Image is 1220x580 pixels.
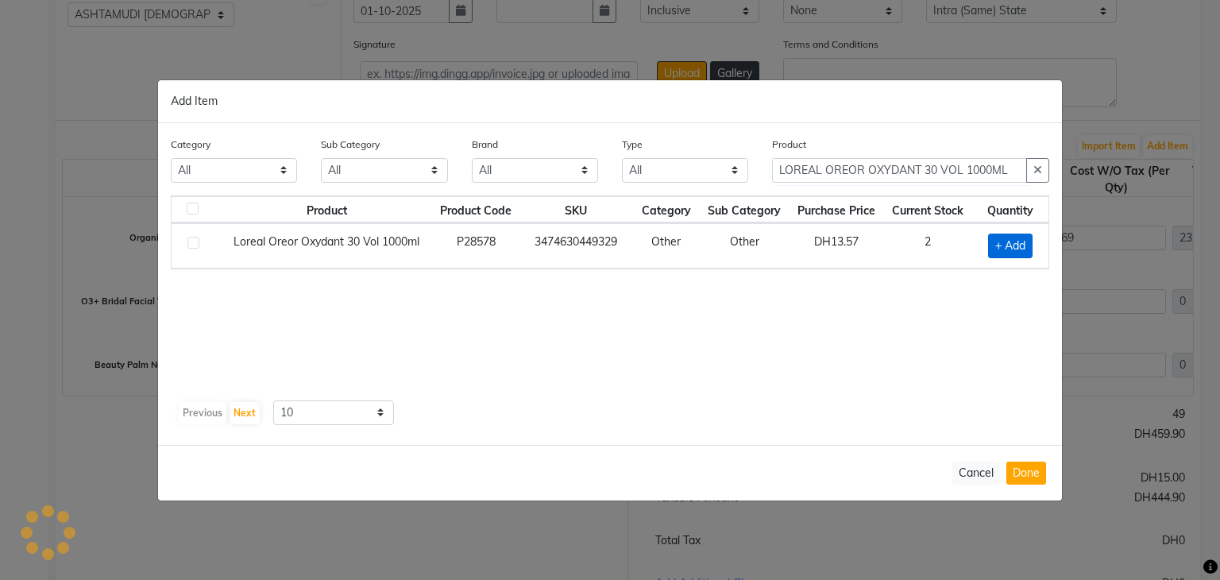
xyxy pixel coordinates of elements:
[472,137,498,152] label: Brand
[432,223,520,269] td: P28578
[988,234,1033,258] span: + Add
[790,223,884,269] td: DH13.57
[797,203,875,218] span: Purchase Price
[622,137,643,152] label: Type
[952,462,1000,485] button: Cancel
[321,137,380,152] label: Sub Category
[520,223,633,269] td: 3474630449329
[222,196,432,223] th: Product
[700,223,790,269] td: Other
[772,158,1027,183] input: Search or Scan Product
[171,137,210,152] label: Category
[884,196,972,223] th: Current Stock
[520,196,633,223] th: SKU
[432,196,520,223] th: Product Code
[632,223,700,269] td: Other
[222,223,432,269] td: Loreal Oreor Oxydant 30 Vol 1000ml
[772,137,806,152] label: Product
[972,196,1048,223] th: Quantity
[884,223,972,269] td: 2
[632,196,700,223] th: Category
[158,80,1062,123] div: Add Item
[1006,462,1046,485] button: Done
[700,196,790,223] th: Sub Category
[230,402,260,424] button: Next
